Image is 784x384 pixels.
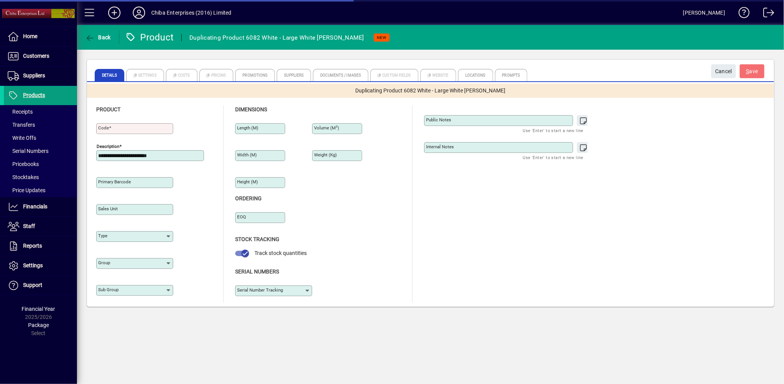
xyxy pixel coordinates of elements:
a: Serial Numbers [4,144,77,158]
a: Staff [4,217,77,236]
a: Customers [4,47,77,66]
a: Stocktakes [4,171,77,184]
mat-hint: Use 'Enter' to start a new line [523,126,583,135]
mat-label: Volume (m ) [314,125,339,131]
span: Track stock quantities [254,250,307,256]
mat-label: Primary barcode [98,179,131,184]
span: Receipts [8,109,33,115]
mat-label: Sub group [98,287,119,292]
button: Cancel [711,64,736,78]
mat-label: Width (m) [237,152,257,158]
a: Financials [4,197,77,216]
mat-label: Group [98,260,110,265]
span: NEW [377,35,386,40]
div: Chiba Enterprises (2016) Limited [151,7,232,19]
span: Dimensions [235,106,267,112]
a: Settings [4,256,77,275]
button: Back [83,30,113,44]
button: Add [102,6,127,20]
a: Home [4,27,77,46]
mat-label: Sales unit [98,206,118,211]
a: Reports [4,236,77,256]
span: Package [28,322,49,328]
mat-label: Type [98,233,107,238]
a: Transfers [4,118,77,131]
a: Suppliers [4,66,77,86]
span: Stocktakes [8,174,39,180]
span: ave [746,65,758,78]
span: Price Updates [8,187,45,193]
span: Product [96,106,120,112]
span: Products [23,92,45,98]
mat-label: Description [97,144,119,149]
sup: 3 [336,125,338,129]
span: Financials [23,203,47,210]
span: Write Offs [8,135,36,141]
a: Support [4,276,77,295]
mat-label: Weight (Kg) [314,152,337,158]
span: Back [85,34,111,40]
div: Product [125,31,174,44]
span: Transfers [8,122,35,128]
a: Pricebooks [4,158,77,171]
span: Stock Tracking [235,236,279,242]
div: Duplicating Product 6082 White - Large White [PERSON_NAME] [189,32,364,44]
span: Financial Year [22,306,55,312]
span: S [746,68,749,74]
mat-label: Height (m) [237,179,258,184]
a: Price Updates [4,184,77,197]
mat-label: Public Notes [426,117,451,122]
button: Profile [127,6,151,20]
span: Settings [23,262,43,268]
span: Reports [23,243,42,249]
a: Logout [757,2,774,27]
span: Serial Numbers [8,148,48,154]
a: Receipts [4,105,77,118]
span: Suppliers [23,72,45,79]
span: Cancel [715,65,732,78]
app-page-header-button: Back [77,30,119,44]
mat-label: Length (m) [237,125,258,131]
span: Support [23,282,42,288]
span: Home [23,33,37,39]
mat-label: EOQ [237,214,246,220]
mat-hint: Use 'Enter' to start a new line [523,153,583,162]
mat-label: Internal Notes [426,144,454,149]
button: Save [740,64,764,78]
span: Staff [23,223,35,229]
a: Knowledge Base [733,2,750,27]
div: [PERSON_NAME] [683,7,725,19]
mat-label: Code [98,125,109,131]
span: Serial Numbers [235,268,279,275]
span: Pricebooks [8,161,39,167]
span: Customers [23,53,49,59]
span: Ordering [235,195,262,201]
span: Duplicating Product 6082 White - Large White [PERSON_NAME] [356,87,506,95]
a: Write Offs [4,131,77,144]
mat-label: Serial Number tracking [237,287,283,293]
